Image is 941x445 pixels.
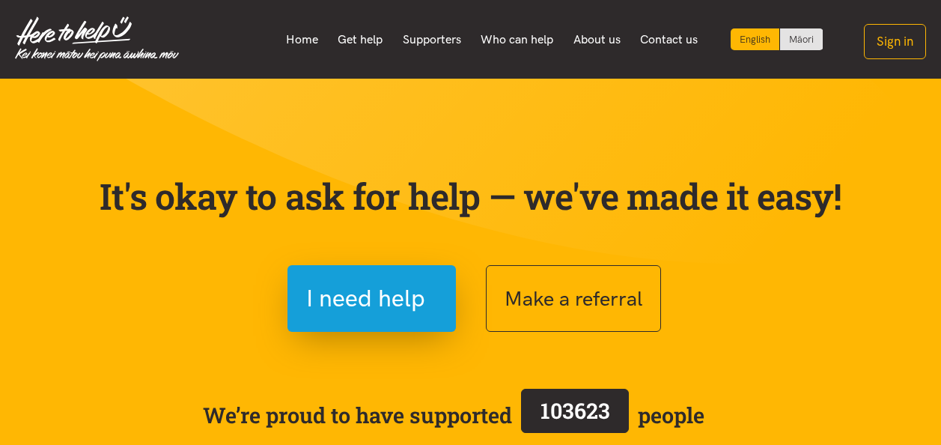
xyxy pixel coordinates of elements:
a: Contact us [630,24,708,55]
button: I need help [287,265,456,332]
button: Sign in [864,24,926,59]
span: 103623 [540,396,610,425]
button: Make a referral [486,265,661,332]
a: About us [564,24,631,55]
img: Home [15,16,179,61]
span: I need help [306,279,425,318]
div: Language toggle [731,28,823,50]
p: It's okay to ask for help — we've made it easy! [97,175,845,218]
a: Home [275,24,328,55]
a: 103623 [512,386,638,444]
a: Get help [328,24,393,55]
a: Supporters [392,24,471,55]
div: Current language [731,28,780,50]
span: We’re proud to have supported people [203,386,704,444]
a: Who can help [471,24,564,55]
a: Switch to Te Reo Māori [780,28,823,50]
